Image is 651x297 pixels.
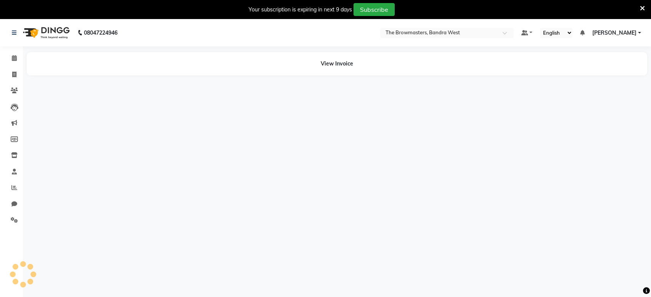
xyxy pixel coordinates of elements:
[27,52,647,75] div: View Invoice
[84,22,117,43] b: 08047224946
[592,29,637,37] span: [PERSON_NAME]
[19,22,72,43] img: logo
[249,6,352,14] div: Your subscription is expiring in next 9 days
[354,3,395,16] button: Subscribe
